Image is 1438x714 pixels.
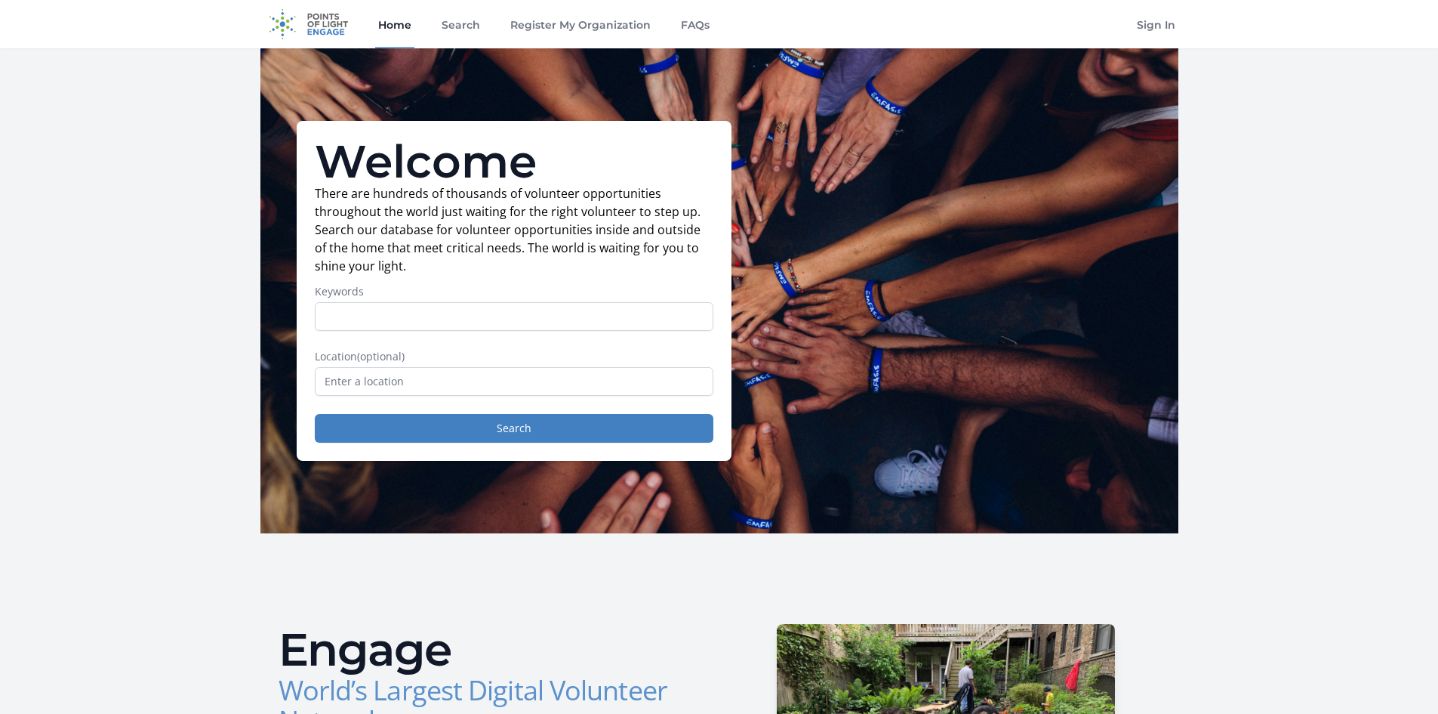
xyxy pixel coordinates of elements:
span: (optional) [357,349,405,363]
h2: Engage [279,627,707,672]
button: Search [315,414,713,443]
p: There are hundreds of thousands of volunteer opportunities throughout the world just waiting for ... [315,184,713,275]
label: Location [315,349,713,364]
label: Keywords [315,284,713,299]
h1: Welcome [315,139,713,184]
input: Enter a location [315,367,713,396]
